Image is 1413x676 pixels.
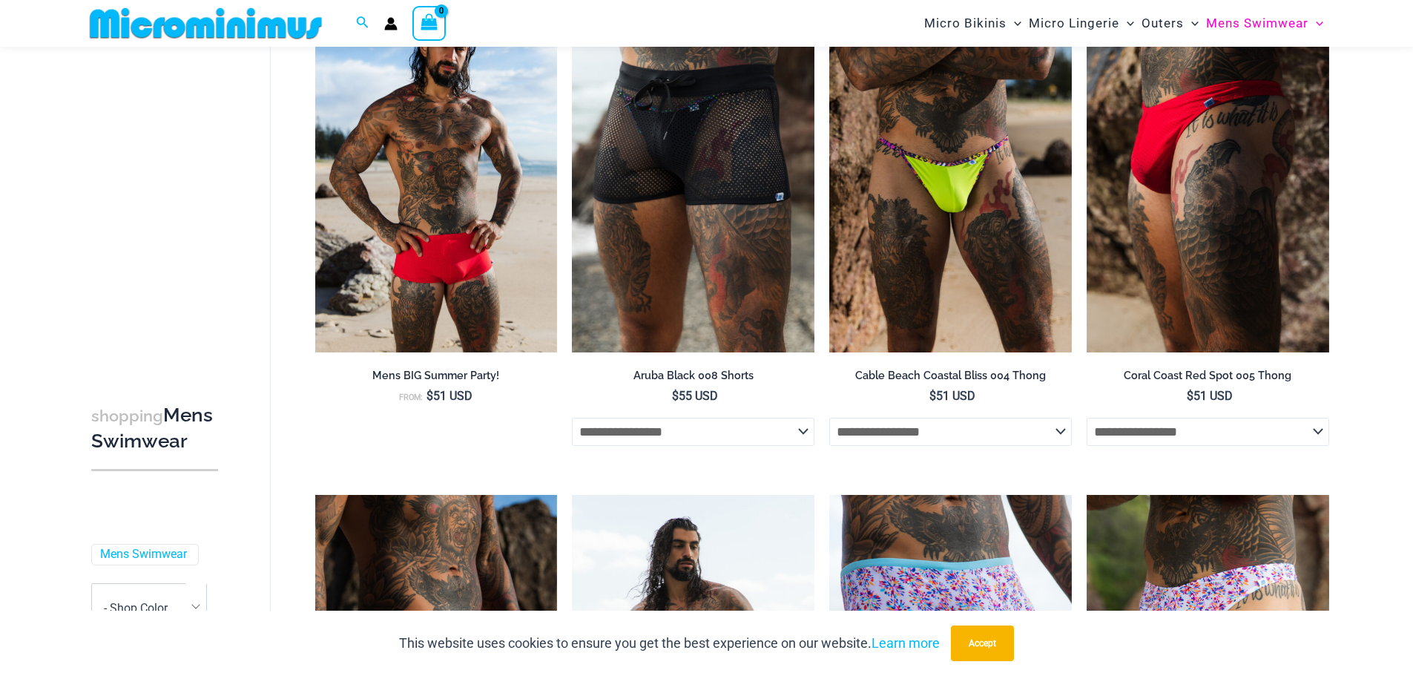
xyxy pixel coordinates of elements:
[872,635,940,651] a: Learn more
[1007,4,1021,42] span: Menu Toggle
[104,600,168,614] span: - Shop Color
[91,583,207,632] span: - Shop Color
[572,369,814,383] h2: Aruba Black 008 Shorts
[829,369,1072,383] h2: Cable Beach Coastal Bliss 004 Thong
[91,407,163,425] span: shopping
[924,4,1007,42] span: Micro Bikinis
[572,369,814,388] a: Aruba Black 008 Shorts
[1187,389,1233,403] bdi: 51 USD
[91,403,218,454] h3: Mens Swimwear
[84,7,328,40] img: MM SHOP LOGO FLAT
[1138,4,1202,42] a: OutersMenu ToggleMenu Toggle
[1087,369,1329,388] a: Coral Coast Red Spot 005 Thong
[929,389,975,403] bdi: 51 USD
[384,17,398,30] a: Account icon link
[1119,4,1134,42] span: Menu Toggle
[92,584,206,631] span: - Shop Color
[829,369,1072,388] a: Cable Beach Coastal Bliss 004 Thong
[356,14,369,33] a: Search icon link
[1184,4,1199,42] span: Menu Toggle
[399,393,423,402] span: From:
[426,389,433,403] span: $
[1206,4,1308,42] span: Mens Swimwear
[1025,4,1138,42] a: Micro LingerieMenu ToggleMenu Toggle
[951,626,1014,661] button: Accept
[1087,369,1329,383] h2: Coral Coast Red Spot 005 Thong
[399,632,940,654] p: This website uses cookies to ensure you get the best experience on our website.
[1202,4,1327,42] a: Mens SwimwearMenu ToggleMenu Toggle
[672,389,679,403] span: $
[315,369,558,388] a: Mens BIG Summer Party!
[1187,389,1193,403] span: $
[918,2,1330,45] nav: Site Navigation
[412,6,447,40] a: View Shopping Cart, empty
[1142,4,1184,42] span: Outers
[929,389,936,403] span: $
[672,389,718,403] bdi: 55 USD
[315,369,558,383] h2: Mens BIG Summer Party!
[1029,4,1119,42] span: Micro Lingerie
[426,389,472,403] bdi: 51 USD
[920,4,1025,42] a: Micro BikinisMenu ToggleMenu Toggle
[100,547,187,562] a: Mens Swimwear
[91,60,225,357] iframe: TrustedSite Certified
[1308,4,1323,42] span: Menu Toggle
